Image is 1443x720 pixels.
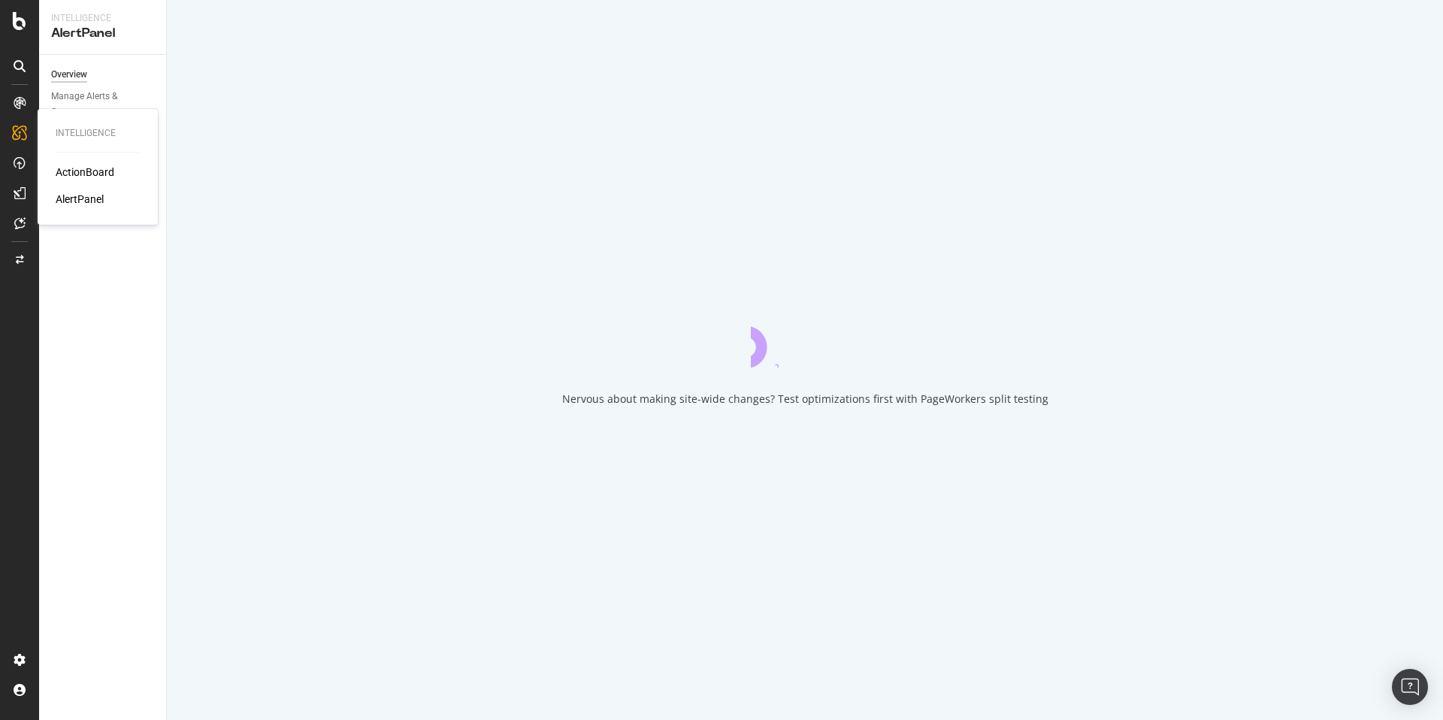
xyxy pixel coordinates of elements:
[51,25,154,42] div: AlertPanel
[1392,669,1428,705] div: Open Intercom Messenger
[751,313,859,368] div: animation
[51,89,141,120] div: Manage Alerts & Groups
[56,192,104,207] a: AlertPanel
[562,392,1048,407] div: Nervous about making site-wide changes? Test optimizations first with PageWorkers split testing
[56,127,140,140] div: Intelligence
[51,89,156,120] a: Manage Alerts & Groups
[51,67,87,83] div: Overview
[51,12,154,25] div: Intelligence
[56,165,114,180] a: ActionBoard
[51,67,156,83] a: Overview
